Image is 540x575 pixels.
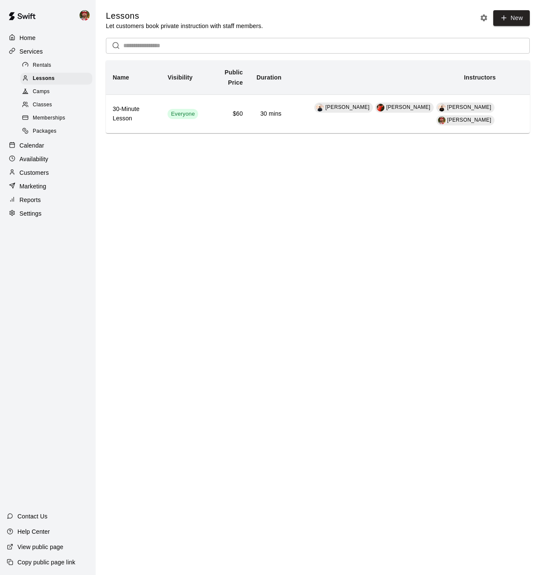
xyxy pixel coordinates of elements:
img: Aiden Hales [438,104,446,111]
div: Bryan Farrington [78,7,96,24]
span: Camps [33,88,50,96]
img: Bryan Farrington [80,10,90,20]
p: Settings [20,209,42,218]
a: Lessons [20,72,96,85]
span: Rentals [33,61,51,70]
img: Bryan Farrington [438,117,446,124]
p: Contact Us [17,512,48,521]
a: Availability [7,153,89,165]
b: Visibility [168,74,193,81]
p: Customers [20,168,49,177]
span: [PERSON_NAME] [325,104,369,110]
span: [PERSON_NAME] [447,104,492,110]
a: Settings [7,207,89,220]
a: Customers [7,166,89,179]
h6: $60 [212,109,243,119]
span: Packages [33,127,57,136]
div: Classes [20,99,92,111]
h6: 30-Minute Lesson [113,105,154,123]
table: simple table [106,60,530,133]
img: Brian Loconsole [377,104,384,111]
p: Home [20,34,36,42]
p: View public page [17,543,63,551]
a: Services [7,45,89,58]
img: Dom Denicola [316,104,324,111]
div: Memberships [20,112,92,124]
a: New [493,10,530,26]
div: Rentals [20,60,92,71]
p: Reports [20,196,41,204]
p: Copy public page link [17,558,75,566]
b: Public Price [225,69,243,86]
div: This service is visible to all of your customers [168,109,198,119]
a: Classes [20,99,96,112]
h5: Lessons [106,10,263,22]
a: Packages [20,125,96,138]
p: Calendar [20,141,44,150]
p: Marketing [20,182,46,191]
span: Lessons [33,74,55,83]
button: Lesson settings [477,11,490,24]
span: [PERSON_NAME] [386,104,430,110]
p: Availability [20,155,48,163]
a: Home [7,31,89,44]
div: Packages [20,125,92,137]
span: [PERSON_NAME] [447,117,492,123]
p: Let customers book private instruction with staff members. [106,22,263,30]
b: Name [113,74,129,81]
b: Instructors [464,74,496,81]
b: Duration [256,74,281,81]
p: Services [20,47,43,56]
p: Help Center [17,527,50,536]
span: Memberships [33,114,65,122]
a: Rentals [20,59,96,72]
a: Memberships [20,112,96,125]
a: Calendar [7,139,89,152]
span: Everyone [168,110,198,118]
div: Lessons [20,73,92,85]
h6: 30 mins [256,109,281,119]
a: Marketing [7,180,89,193]
span: Classes [33,101,52,109]
a: Reports [7,194,89,206]
div: Camps [20,86,92,98]
a: Camps [20,85,96,99]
